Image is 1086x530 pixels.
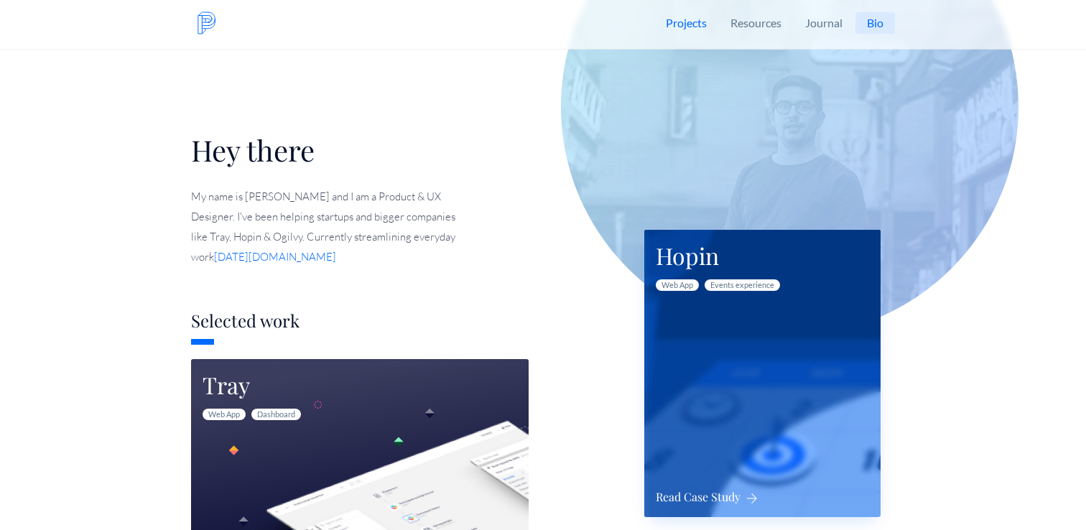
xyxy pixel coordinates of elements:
span: Web App [203,409,246,420]
span: Events experience [705,279,780,291]
h3: Tray [203,371,517,405]
img: Logo [195,11,218,34]
p: My name is [PERSON_NAME] and I am a Product & UX Designer. I've been helping startups and bigger ... [191,187,464,267]
span: Dashboard [251,409,301,420]
h3: Hopin [656,241,869,276]
span: Web App [656,279,699,291]
a: Hopin Web AppEvents experience Read Case Study [644,230,881,517]
h1: Hey there [191,133,529,167]
a: Bio [855,12,895,34]
h2: Selected work [191,309,895,332]
p: Read Case Study [656,488,758,506]
a: [DATE][DOMAIN_NAME] [214,250,336,264]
